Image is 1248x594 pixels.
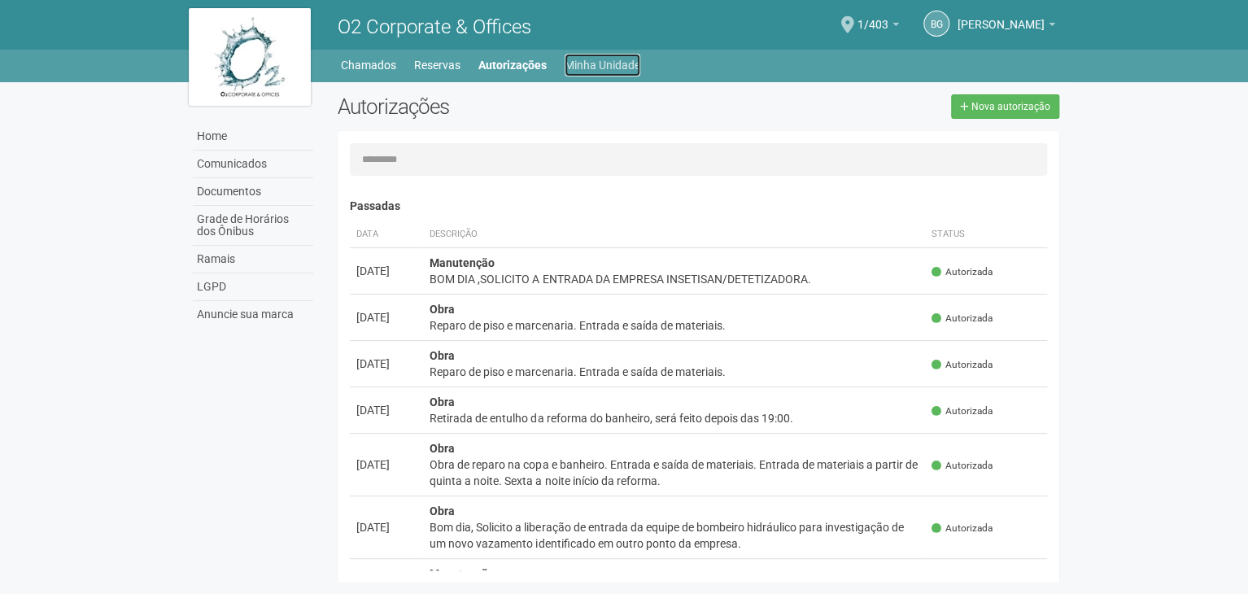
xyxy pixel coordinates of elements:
[193,206,313,246] a: Grade de Horários dos Ônibus
[356,309,417,325] div: [DATE]
[430,410,919,426] div: Retirada de entulho da reforma do banheiro, será feito depois das 19:00.
[193,246,313,273] a: Ramais
[430,303,455,316] strong: Obra
[338,94,686,119] h2: Autorizações
[430,456,919,489] div: Obra de reparo na copa e banheiro. Entrada e saída de materiais. Entrada de materiais a partir de...
[857,2,888,31] span: 1/403
[423,221,925,248] th: Descrição
[958,2,1045,31] span: Bruna Garrido
[356,456,417,473] div: [DATE]
[193,273,313,301] a: LGPD
[193,123,313,151] a: Home
[356,402,417,418] div: [DATE]
[857,20,899,33] a: 1/403
[971,101,1050,112] span: Nova autorização
[430,271,919,287] div: BOM DIA ,SOLICITO A ENTRADA DA EMPRESA INSETISAN/DETETIZADORA.
[430,349,455,362] strong: Obra
[189,8,311,106] img: logo.jpg
[478,54,547,76] a: Autorizações
[356,356,417,372] div: [DATE]
[925,221,1047,248] th: Status
[430,317,919,334] div: Reparo de piso e marcenaria. Entrada e saída de materiais.
[430,567,495,580] strong: Manutenção
[430,504,455,518] strong: Obra
[193,178,313,206] a: Documentos
[430,442,455,455] strong: Obra
[430,395,455,408] strong: Obra
[414,54,460,76] a: Reservas
[430,519,919,552] div: Bom dia, Solicito a liberação de entrada da equipe de bombeiro hidráulico para investigação de um...
[350,200,1047,212] h4: Passadas
[565,54,640,76] a: Minha Unidade
[932,358,993,372] span: Autorizada
[356,263,417,279] div: [DATE]
[193,151,313,178] a: Comunicados
[430,364,919,380] div: Reparo de piso e marcenaria. Entrada e saída de materiais.
[932,522,993,535] span: Autorizada
[932,312,993,325] span: Autorizada
[193,301,313,328] a: Anuncie sua marca
[338,15,531,38] span: O2 Corporate & Offices
[958,20,1055,33] a: [PERSON_NAME]
[350,221,423,248] th: Data
[932,404,993,418] span: Autorizada
[951,94,1059,119] a: Nova autorização
[430,256,495,269] strong: Manutenção
[356,519,417,535] div: [DATE]
[932,459,993,473] span: Autorizada
[341,54,396,76] a: Chamados
[932,265,993,279] span: Autorizada
[923,11,949,37] a: BG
